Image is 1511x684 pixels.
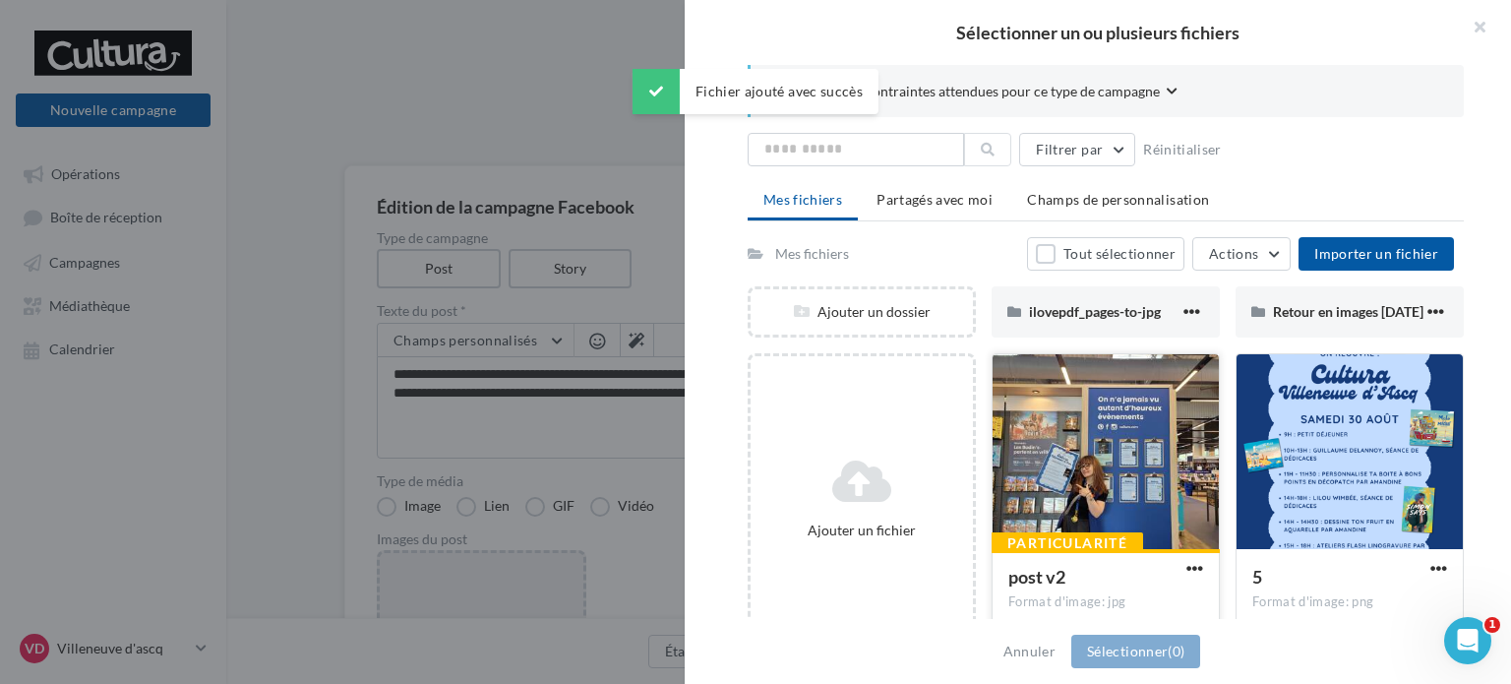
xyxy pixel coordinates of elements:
[633,69,878,114] div: Fichier ajouté avec succès
[1027,237,1184,271] button: Tout sélectionner
[763,191,842,208] span: Mes fichiers
[1008,593,1203,611] div: Format d'image: jpg
[751,302,973,322] div: Ajouter un dossier
[1071,635,1200,668] button: Sélectionner(0)
[1029,303,1161,320] span: ilovepdf_pages-to-jpg
[1168,643,1184,659] span: (0)
[1192,237,1291,271] button: Actions
[716,24,1480,41] h2: Sélectionner un ou plusieurs fichiers
[996,640,1063,663] button: Annuler
[1027,191,1209,208] span: Champs de personnalisation
[1299,237,1454,271] button: Importer un fichier
[782,81,1178,105] button: Consulter les contraintes attendues pour ce type de campagne
[992,532,1143,554] div: Particularité
[1314,245,1438,262] span: Importer un fichier
[1135,138,1230,161] button: Réinitialiser
[1008,566,1065,588] span: post v2
[1444,617,1491,664] iframe: Intercom live chat
[1209,245,1258,262] span: Actions
[1252,566,1262,588] span: 5
[876,191,993,208] span: Partagés avec moi
[775,244,849,264] div: Mes fichiers
[782,82,1160,101] span: Consulter les contraintes attendues pour ce type de campagne
[758,521,965,540] div: Ajouter un fichier
[1019,133,1135,166] button: Filtrer par
[1252,593,1447,611] div: Format d'image: png
[1484,617,1500,633] span: 1
[1273,303,1423,320] span: Retour en images [DATE]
